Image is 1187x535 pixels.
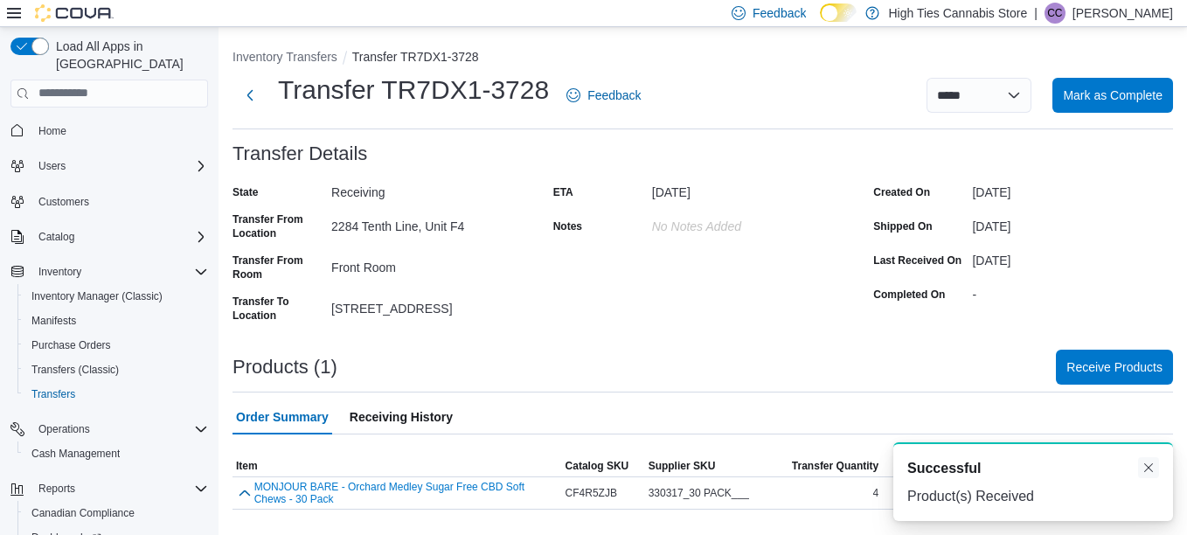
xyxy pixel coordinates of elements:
[331,254,532,274] div: Front Room
[233,357,337,378] h3: Products (1)
[873,254,961,267] label: Last Received On
[1056,350,1173,385] button: Receive Products
[17,284,215,309] button: Inventory Manager (Classic)
[233,254,324,281] label: Transfer From Room
[31,447,120,461] span: Cash Management
[24,384,208,405] span: Transfers
[3,189,215,214] button: Customers
[820,3,857,22] input: Dark Mode
[17,441,215,466] button: Cash Management
[38,482,75,496] span: Reports
[31,121,73,142] a: Home
[38,159,66,173] span: Users
[553,219,582,233] label: Notes
[31,314,76,328] span: Manifests
[17,382,215,406] button: Transfers
[38,124,66,138] span: Home
[233,295,324,323] label: Transfer To Location
[1052,78,1173,113] button: Mark as Complete
[31,261,208,282] span: Inventory
[3,225,215,249] button: Catalog
[31,387,75,401] span: Transfers
[1045,3,1066,24] div: Cole Christie
[24,384,82,405] a: Transfers
[24,335,118,356] a: Purchase Orders
[24,443,127,464] a: Cash Management
[31,226,208,247] span: Catalog
[972,212,1173,233] div: [DATE]
[24,310,208,331] span: Manifests
[254,481,559,505] button: MONJOUR BARE - Orchard Medley Sugar Free CBD Soft Chews - 30 Pack
[972,247,1173,267] div: [DATE]
[649,486,749,500] span: 330317_30 PACK___
[233,185,258,199] label: State
[652,178,853,199] div: [DATE]
[907,458,1159,479] div: Notification
[1034,3,1038,24] p: |
[233,455,562,476] button: Item
[236,459,258,473] span: Item
[233,48,1173,69] nav: An example of EuiBreadcrumbs
[31,478,82,499] button: Reports
[24,359,208,380] span: Transfers (Classic)
[31,419,97,440] button: Operations
[873,219,932,233] label: Shipped On
[17,333,215,358] button: Purchase Orders
[3,118,215,143] button: Home
[559,78,648,113] a: Feedback
[907,486,1159,507] div: Product(s) Received
[649,459,716,473] span: Supplier SKU
[562,455,645,476] button: Catalog SKU
[873,288,945,302] label: Completed On
[233,78,267,113] button: Next
[31,363,119,377] span: Transfers (Classic)
[24,335,208,356] span: Purchase Orders
[31,156,73,177] button: Users
[17,501,215,525] button: Canadian Compliance
[907,458,981,479] span: Successful
[1063,87,1163,104] span: Mark as Complete
[38,230,74,244] span: Catalog
[3,476,215,501] button: Reports
[1047,3,1062,24] span: CC
[888,3,1027,24] p: High Ties Cannabis Store
[278,73,549,108] h1: Transfer TR7DX1-3728
[331,295,532,316] div: [STREET_ADDRESS]
[233,143,367,164] h3: Transfer Details
[972,178,1173,199] div: [DATE]
[753,4,806,22] span: Feedback
[3,417,215,441] button: Operations
[587,87,641,104] span: Feedback
[972,281,1173,302] div: -
[31,338,111,352] span: Purchase Orders
[236,400,329,434] span: Order Summary
[24,310,83,331] a: Manifests
[3,154,215,178] button: Users
[31,261,88,282] button: Inventory
[350,400,453,434] span: Receiving History
[31,506,135,520] span: Canadian Compliance
[3,260,215,284] button: Inventory
[233,212,324,240] label: Transfer From Location
[17,358,215,382] button: Transfers (Classic)
[233,50,337,64] button: Inventory Transfers
[331,178,532,199] div: Receiving
[352,50,479,64] button: Transfer TR7DX1-3728
[31,419,208,440] span: Operations
[24,503,208,524] span: Canadian Compliance
[38,265,81,279] span: Inventory
[1066,358,1163,376] span: Receive Products
[35,4,114,22] img: Cova
[24,503,142,524] a: Canadian Compliance
[31,289,163,303] span: Inventory Manager (Classic)
[31,120,208,142] span: Home
[792,459,878,473] span: Transfer Quantity
[873,185,930,199] label: Created On
[31,156,208,177] span: Users
[1072,3,1173,24] p: [PERSON_NAME]
[17,309,215,333] button: Manifests
[566,486,617,500] span: CF4R5ZJB
[772,455,882,476] button: Transfer Quantity
[652,212,853,233] div: No Notes added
